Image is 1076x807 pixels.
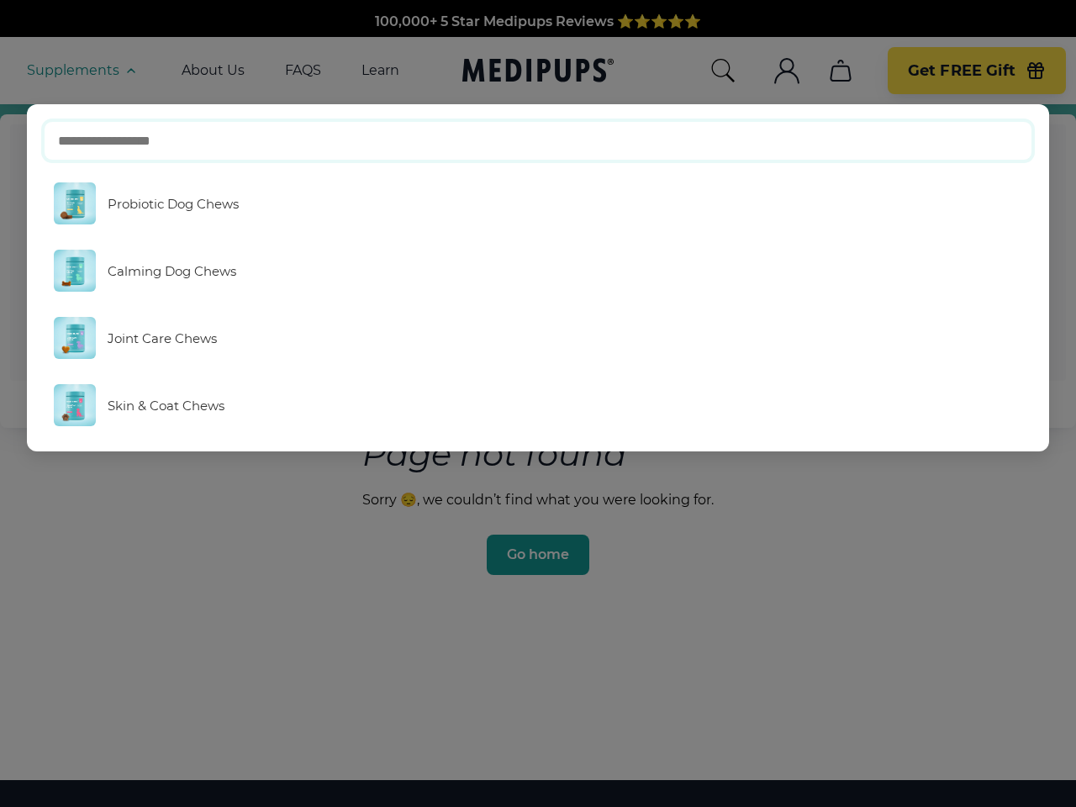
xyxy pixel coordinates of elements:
img: Calming Dog Chews [54,250,96,292]
a: Calming Dog Chews [44,241,1032,300]
span: Calming Dog Chews [108,263,236,279]
img: Skin & Coat Chews [54,384,96,426]
a: Probiotic Dog Chews [44,174,1032,233]
img: Joint Care Chews [54,317,96,359]
a: Joint Care Chews [44,309,1032,367]
span: Probiotic Dog Chews [108,196,239,212]
span: Skin & Coat Chews [108,398,224,414]
span: Joint Care Chews [108,330,217,346]
img: Probiotic Dog Chews [54,182,96,224]
a: Skin & Coat Chews [44,376,1032,435]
